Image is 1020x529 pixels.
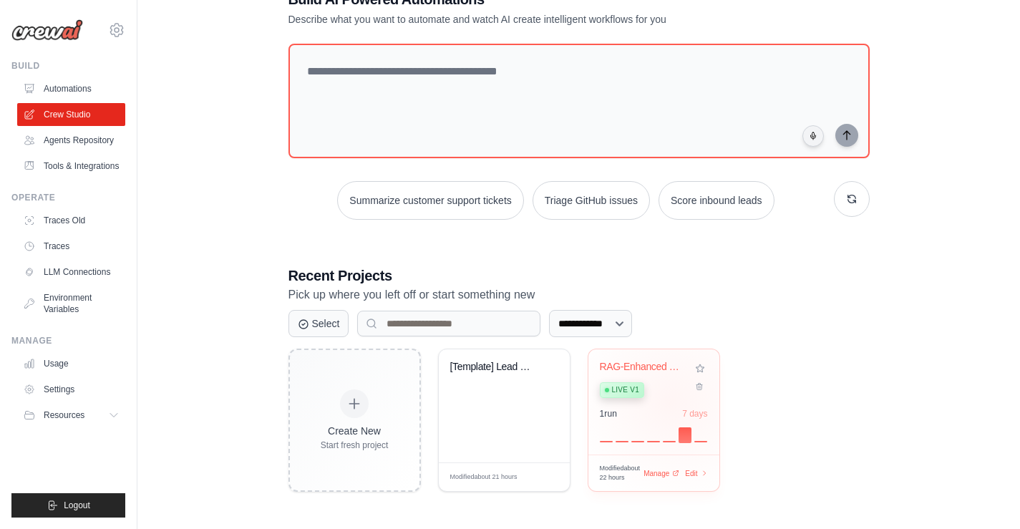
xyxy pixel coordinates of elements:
span: Modified about 21 hours [450,472,518,482]
h3: Recent Projects [288,266,870,286]
button: Add to favorites [692,361,708,377]
div: Day 5: 0 executions [663,440,676,442]
img: logo_orange.svg [23,23,34,34]
div: Day 6: 1 executions [679,427,691,443]
div: 1 run [600,408,618,419]
div: Day 3: 0 executions [631,440,644,442]
div: [Template] Lead Scoring and Strategy Crew [450,361,537,374]
a: Automations [17,77,125,100]
span: Manage [643,468,669,479]
button: Triage GitHub issues [533,181,650,220]
div: Domain: [DOMAIN_NAME] [37,37,157,49]
div: Manage [11,335,125,346]
span: Live v1 [612,384,639,396]
div: Start fresh project [321,440,389,451]
a: Usage [17,352,125,375]
button: Summarize customer support tickets [337,181,523,220]
button: Get new suggestions [834,181,870,217]
a: Settings [17,378,125,401]
button: Delete project [692,379,708,394]
div: v 4.0.25 [40,23,70,34]
img: tab_domain_overview_orange.svg [39,90,50,102]
a: Agents Repository [17,129,125,152]
div: Day 7: 0 executions [694,440,707,442]
button: Resources [17,404,125,427]
div: Day 2: 0 executions [616,440,628,442]
img: website_grey.svg [23,37,34,49]
div: Create New [321,424,389,438]
button: Select [288,310,349,337]
span: Logout [64,500,90,511]
div: Day 4: 0 executions [647,440,660,442]
span: Edit [685,468,697,479]
div: Day 1: 0 executions [600,440,613,442]
span: Resources [44,409,84,421]
button: Logout [11,493,125,518]
p: Describe what you want to automate and watch AI create intelligent workflows for you [288,12,769,26]
div: Keywords by Traffic [158,92,241,101]
a: Crew Studio [17,103,125,126]
div: Domain Overview [54,92,128,101]
div: Operate [11,192,125,203]
img: tab_keywords_by_traffic_grey.svg [142,90,154,102]
button: Score inbound leads [659,181,774,220]
div: Build [11,60,125,72]
a: Traces Old [17,209,125,232]
div: Activity over last 7 days [600,425,708,442]
a: LLM Connections [17,261,125,283]
span: Edit [535,472,548,482]
a: Traces [17,235,125,258]
button: Click to speak your automation idea [802,125,824,147]
div: 7 days [682,408,707,419]
p: Pick up where you left off or start something new [288,286,870,304]
div: Manage deployment [643,468,679,479]
a: Tools & Integrations [17,155,125,178]
img: Logo [11,19,83,41]
div: RAG-Enhanced Thai Content Discovery [600,361,686,374]
a: Environment Variables [17,286,125,321]
span: Modified about 22 hours [600,464,644,483]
